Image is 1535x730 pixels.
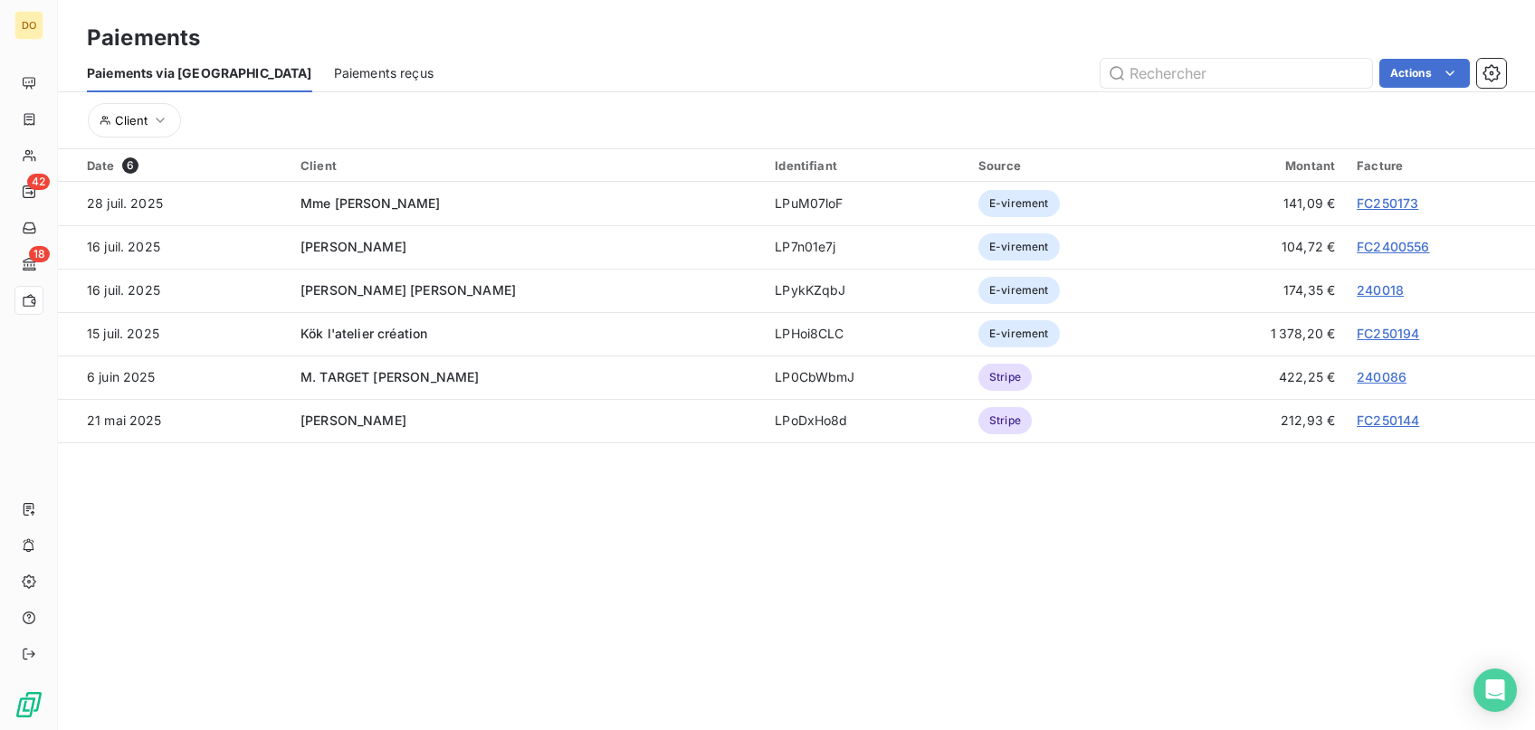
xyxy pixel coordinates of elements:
[300,412,406,428] span: [PERSON_NAME]
[1173,356,1346,399] td: 422,25 €
[14,690,43,719] img: Logo LeanPay
[58,269,290,312] td: 16 juil. 2025
[1357,326,1419,341] a: FC250194
[27,174,50,190] span: 42
[300,195,441,211] span: Mme [PERSON_NAME]
[764,269,968,312] td: LPykKZqbJ
[1173,269,1346,312] td: 174,35 €
[334,64,434,82] span: Paiements reçus
[58,356,290,399] td: 6 juin 2025
[58,312,290,356] td: 15 juil. 2025
[300,158,753,173] div: Client
[764,312,968,356] td: LPHoi8CLC
[764,356,968,399] td: LP0CbWbmJ
[1379,59,1470,88] button: Actions
[300,239,406,254] span: [PERSON_NAME]
[29,246,50,262] span: 18
[122,157,138,174] span: 6
[1173,225,1346,269] td: 104,72 €
[300,369,479,384] span: M. TARGET [PERSON_NAME]
[58,182,290,225] td: 28 juil. 2025
[300,282,516,298] span: [PERSON_NAME] [PERSON_NAME]
[300,326,427,341] span: Kök l'atelier création
[58,399,290,442] td: 21 mai 2025
[978,320,1060,347] span: E-virement
[14,11,43,40] div: DO
[88,103,181,137] button: Client
[87,157,279,174] div: Date
[1357,195,1418,211] a: FC250173
[978,364,1032,391] span: Stripe
[1173,182,1346,225] td: 141,09 €
[1184,158,1335,173] div: Montant
[764,182,968,225] td: LPuM07loF
[1173,399,1346,442] td: 212,93 €
[1357,282,1404,298] a: 240018
[1101,59,1372,88] input: Rechercher
[1473,668,1517,712] div: Open Intercom Messenger
[1173,312,1346,356] td: 1 378,20 €
[87,22,200,54] h3: Paiements
[1357,369,1406,384] a: 240086
[1357,239,1429,254] a: FC2400556
[764,399,968,442] td: LPoDxHo8d
[978,233,1060,261] span: E-virement
[978,158,1162,173] div: Source
[1357,412,1419,428] a: FC250144
[764,225,968,269] td: LP7n01e7j
[978,277,1060,304] span: E-virement
[58,225,290,269] td: 16 juil. 2025
[115,113,148,128] span: Client
[978,407,1032,434] span: Stripe
[1357,158,1524,173] div: Facture
[87,64,312,82] span: Paiements via [GEOGRAPHIC_DATA]
[775,158,957,173] div: Identifiant
[978,190,1060,217] span: E-virement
